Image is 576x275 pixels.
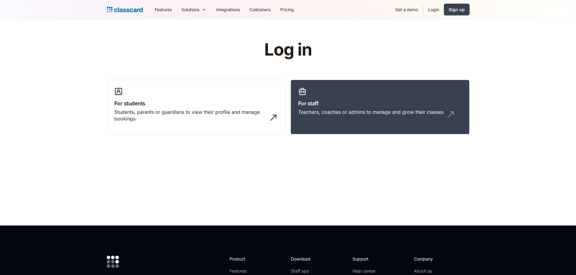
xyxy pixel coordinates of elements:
[298,109,444,115] div: Teachers, coaches or admins to manage and grow their classes
[177,3,211,16] div: Solutions
[245,3,275,16] a: Customers
[107,5,143,14] a: Logo
[192,40,384,59] h1: Log in
[229,268,262,274] a: Features
[275,3,299,16] a: Pricing
[449,6,465,13] div: Sign up
[114,99,278,107] h3: For students
[353,256,377,262] h2: Support
[298,99,462,107] h3: For staff
[150,3,177,16] a: Features
[291,256,316,262] h2: Download
[291,80,470,135] a: For staffTeachers, coaches or admins to manage and grow their classes
[414,268,454,274] a: About us
[291,268,316,274] a: Staff app
[229,256,262,262] h2: Product
[390,3,423,16] a: Get a demo
[423,3,444,16] a: Login
[414,256,454,262] h2: Company
[353,268,377,274] a: Help center
[444,4,470,15] a: Sign up
[107,80,286,135] a: For studentsStudents, parents or guardians to view their profile and manage bookings
[114,109,266,122] div: Students, parents or guardians to view their profile and manage bookings
[211,3,245,16] a: Integrations
[181,6,199,13] div: Solutions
